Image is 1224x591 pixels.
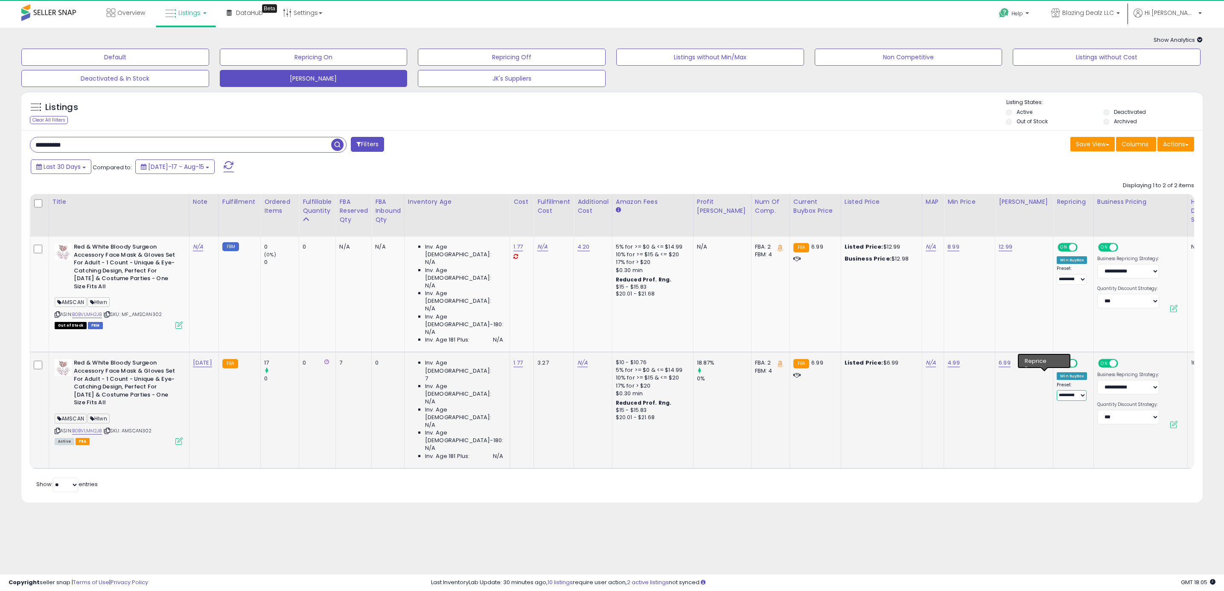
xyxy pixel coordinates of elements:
[697,243,745,251] div: N/A
[425,382,503,398] span: Inv. Age [DEMOGRAPHIC_DATA]:
[425,429,503,444] span: Inv. Age [DEMOGRAPHIC_DATA]-180:
[1062,9,1114,17] span: Blazing Dealz LLC
[31,159,91,174] button: Last 30 Days
[220,70,408,87] button: [PERSON_NAME]
[1134,9,1202,28] a: Hi [PERSON_NAME]
[222,242,239,251] small: FBM
[425,313,503,328] span: Inv. Age [DEMOGRAPHIC_DATA]-180:
[513,243,523,251] a: 1.77
[264,243,299,251] div: 0
[36,480,98,488] span: Show: entries
[1123,182,1194,190] div: Displaying 1 to 2 of 2 items
[74,243,178,293] b: Red & White Bloody Surgeon Accessory Face Mask & Gloves Set For Adult - 1 Count - Unique & Eye-Ca...
[1191,359,1219,367] div: 103.30
[537,359,567,367] div: 3.27
[425,305,435,313] span: N/A
[793,243,809,252] small: FBA
[425,398,435,406] span: N/A
[418,49,606,66] button: Repricing Off
[999,197,1049,206] div: [PERSON_NAME]
[811,243,823,251] span: 6.99
[1057,266,1087,284] div: Preset:
[845,243,883,251] b: Listed Price:
[425,282,435,290] span: N/A
[577,243,590,251] a: 4.20
[1116,137,1156,151] button: Columns
[425,452,470,460] span: Inv. Age 181 Plus:
[30,116,68,124] div: Clear All Filters
[425,421,435,429] span: N/A
[72,427,102,435] a: B0BVLMH2JB
[845,255,915,263] div: $12.98
[55,322,87,329] span: All listings that are currently out of stock and unavailable for purchase on Amazon
[425,375,428,382] span: 7
[148,162,204,171] span: [DATE]-17 - Aug-15
[845,359,915,367] div: $6.99
[1157,137,1194,151] button: Actions
[21,49,209,66] button: Default
[339,359,365,367] div: 7
[76,438,90,445] span: FBA
[117,9,145,17] span: Overview
[1057,256,1087,264] div: Win BuyBox
[55,243,183,328] div: ASIN:
[178,9,201,17] span: Listings
[72,311,102,318] a: B0BVLMH2JB
[408,197,506,206] div: Inventory Age
[755,359,783,367] div: FBA: 2
[926,359,936,367] a: N/A
[425,359,503,374] span: Inv. Age [DEMOGRAPHIC_DATA]:
[264,197,295,215] div: Ordered Items
[999,359,1011,367] a: 6.99
[375,197,401,224] div: FBA inbound Qty
[193,359,212,367] a: [DATE]
[339,197,368,224] div: FBA Reserved Qty
[616,284,687,291] div: $15 - $15.83
[616,267,687,274] div: $0.30 min
[493,452,503,460] span: N/A
[999,8,1009,18] i: Get Help
[811,359,823,367] span: 6.99
[845,255,892,263] b: Business Price:
[1011,10,1023,17] span: Help
[1097,402,1159,408] label: Quantity Discount Strategy:
[44,162,81,171] span: Last 30 Days
[74,359,178,408] b: Red & White Bloody Surgeon Accessory Face Mask & Gloves Set For Adult - 1 Count - Unique & Eye-Ca...
[222,197,257,206] div: Fulfillment
[1097,372,1159,378] label: Business Repricing Strategy:
[375,243,398,251] div: N/A
[220,49,408,66] button: Repricing On
[55,414,87,423] span: AMSCAN
[55,297,87,307] span: AMSCAN
[1057,382,1087,401] div: Preset:
[262,4,277,13] div: Tooltip anchor
[616,197,690,206] div: Amazon Fees
[1013,49,1201,66] button: Listings without Cost
[947,197,991,206] div: Min Price
[845,197,918,206] div: Listed Price
[537,243,548,251] a: N/A
[513,197,530,206] div: Cost
[193,243,203,251] a: N/A
[236,9,263,17] span: DataHub
[88,322,103,329] span: FBM
[425,267,503,282] span: Inv. Age [DEMOGRAPHIC_DATA]:
[1076,244,1090,251] span: OFF
[55,243,72,260] img: 41Yey0boFSL._SL40_.jpg
[52,197,186,206] div: Title
[616,243,687,251] div: 5% for >= $0 & <= $14.99
[1116,360,1130,367] span: OFF
[425,328,435,336] span: N/A
[93,163,132,171] span: Compared to:
[616,251,687,258] div: 10% for >= $15 & <= $20
[697,359,751,367] div: 18.87%
[616,49,804,66] button: Listings without Min/Max
[1017,108,1032,116] label: Active
[425,444,435,452] span: N/A
[926,197,940,206] div: MAP
[616,414,687,421] div: $20.01 - $21.68
[425,243,503,258] span: Inv. Age [DEMOGRAPHIC_DATA]:
[1057,372,1087,380] div: Win BuyBox
[425,290,503,305] span: Inv. Age [DEMOGRAPHIC_DATA]:
[845,359,883,367] b: Listed Price:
